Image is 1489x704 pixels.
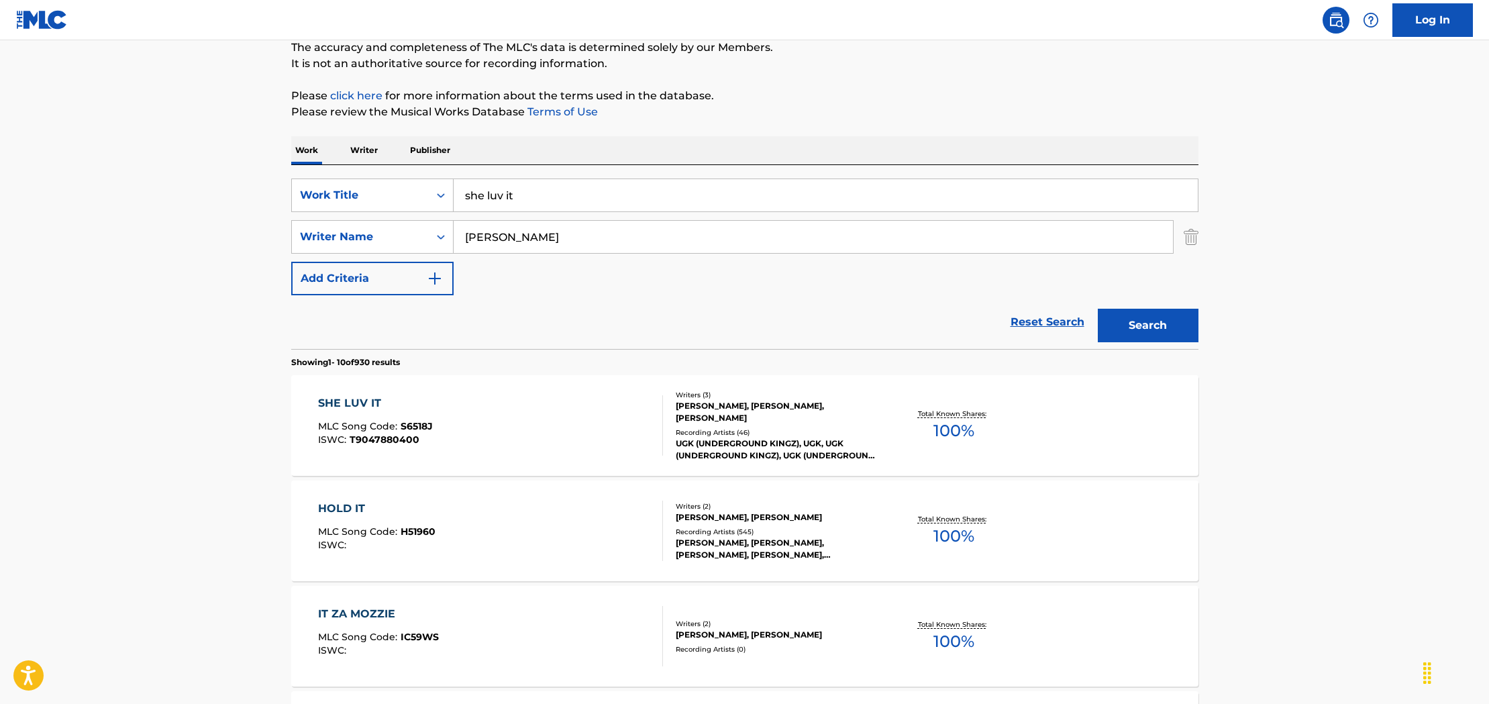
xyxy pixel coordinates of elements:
[1323,7,1349,34] a: Public Search
[676,390,878,400] div: Writers ( 3 )
[676,527,878,537] div: Recording Artists ( 545 )
[676,428,878,438] div: Recording Artists ( 46 )
[401,631,439,643] span: IC59WS
[291,56,1198,72] p: It is not an authoritative source for recording information.
[933,524,974,548] span: 100 %
[1392,3,1473,37] a: Log In
[918,409,990,419] p: Total Known Shares:
[525,105,598,118] a: Terms of Use
[318,395,433,411] div: SHE LUV IT
[300,187,421,203] div: Work Title
[350,434,419,446] span: T9047880400
[291,481,1198,581] a: HOLD ITMLC Song Code:H51960ISWC:Writers (2)[PERSON_NAME], [PERSON_NAME]Recording Artists (545)[PE...
[1417,653,1438,693] div: Drag
[1328,12,1344,28] img: search
[676,537,878,561] div: [PERSON_NAME], [PERSON_NAME], [PERSON_NAME], [PERSON_NAME], [PERSON_NAME]
[16,10,68,30] img: MLC Logo
[318,420,401,432] span: MLC Song Code :
[318,644,350,656] span: ISWC :
[918,619,990,630] p: Total Known Shares:
[933,630,974,654] span: 100 %
[918,514,990,524] p: Total Known Shares:
[318,606,439,622] div: IT ZA MOZZIE
[291,40,1198,56] p: The accuracy and completeness of The MLC's data is determined solely by our Members.
[676,400,878,424] div: [PERSON_NAME], [PERSON_NAME], [PERSON_NAME]
[406,136,454,164] p: Publisher
[676,644,878,654] div: Recording Artists ( 0 )
[676,629,878,641] div: [PERSON_NAME], [PERSON_NAME]
[1363,12,1379,28] img: help
[401,420,433,432] span: S6518J
[318,525,401,538] span: MLC Song Code :
[676,501,878,511] div: Writers ( 2 )
[291,179,1198,349] form: Search Form
[318,539,350,551] span: ISWC :
[346,136,382,164] p: Writer
[1422,640,1489,704] iframe: Chat Widget
[291,356,400,368] p: Showing 1 - 10 of 930 results
[1184,220,1198,254] img: Delete Criterion
[401,525,435,538] span: H51960
[676,438,878,462] div: UGK (UNDERGROUND KINGZ), UGK, UGK (UNDERGROUND KINGZ), UGK (UNDERGROUND KINGZ), UGK (UNDERGROUND ...
[291,104,1198,120] p: Please review the Musical Works Database
[1098,309,1198,342] button: Search
[318,434,350,446] span: ISWC :
[300,229,421,245] div: Writer Name
[1357,7,1384,34] div: Help
[291,375,1198,476] a: SHE LUV ITMLC Song Code:S6518JISWC:T9047880400Writers (3)[PERSON_NAME], [PERSON_NAME], [PERSON_NA...
[318,501,435,517] div: HOLD IT
[318,631,401,643] span: MLC Song Code :
[933,419,974,443] span: 100 %
[427,270,443,287] img: 9d2ae6d4665cec9f34b9.svg
[676,619,878,629] div: Writers ( 2 )
[676,511,878,523] div: [PERSON_NAME], [PERSON_NAME]
[291,262,454,295] button: Add Criteria
[291,136,322,164] p: Work
[291,88,1198,104] p: Please for more information about the terms used in the database.
[330,89,382,102] a: click here
[291,586,1198,687] a: IT ZA MOZZIEMLC Song Code:IC59WSISWC:Writers (2)[PERSON_NAME], [PERSON_NAME]Recording Artists (0)...
[1004,307,1091,337] a: Reset Search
